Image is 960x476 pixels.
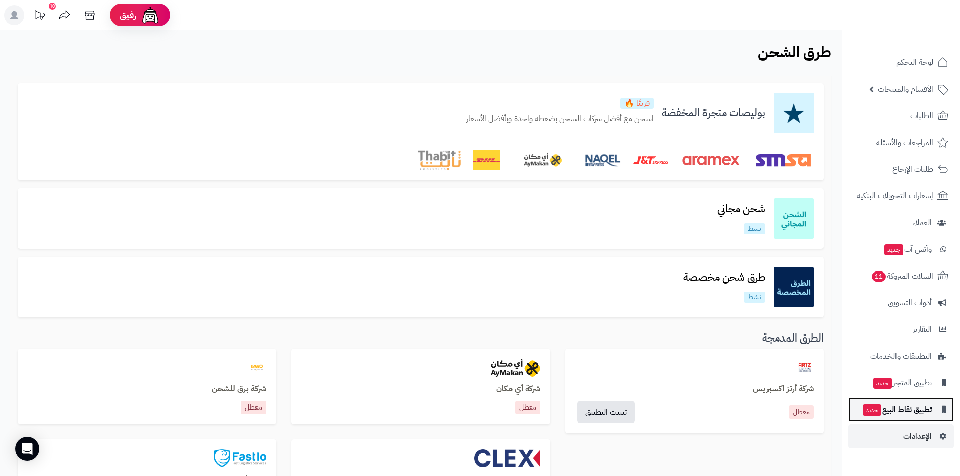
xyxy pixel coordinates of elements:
[214,449,266,467] img: fastlo
[878,82,933,96] span: الأقسام والمنتجات
[753,150,814,170] img: SMSA
[848,264,954,288] a: السلات المتروكة11
[913,322,932,336] span: التقارير
[681,150,741,170] img: Aramex
[575,385,814,394] a: شركة أرتز اكسبريس
[291,349,550,425] a: aymakanشركة أي مكانمعطل
[474,449,540,467] img: clex
[848,130,954,155] a: المراجعات والأسئلة
[848,237,954,261] a: وآتس آبجديد
[910,109,933,123] span: الطلبات
[241,401,266,414] p: معطل
[18,349,276,425] a: barqشركة برق للشحنمعطل
[744,292,765,303] p: نشط
[758,41,831,63] b: طرق الشحن
[466,113,654,125] p: اشحن مع أفضل شركات الشحن بضغطة واحدة وبأفضل الأسعار
[248,359,266,377] img: barq
[28,385,266,394] h3: شركة برق للشحن
[848,371,954,395] a: تطبيق المتجرجديد
[848,184,954,208] a: إشعارات التحويلات البنكية
[789,405,814,419] a: معطل
[301,385,540,394] h3: شركة أي مكان
[709,203,774,234] a: شحن مجانينشط
[903,429,932,443] span: الإعدادات
[872,376,932,390] span: تطبيق المتجر
[876,135,933,150] span: المراجعات والأسئلة
[884,244,903,255] span: جديد
[15,437,39,461] div: Open Intercom Messenger
[871,269,933,283] span: السلات المتروكة
[585,150,621,170] img: Naqel
[27,5,52,28] a: تحديثات المنصة
[848,424,954,448] a: الإعدادات
[857,189,933,203] span: إشعارات التحويلات البنكية
[848,317,954,342] a: التقارير
[888,296,932,310] span: أدوات التسويق
[18,332,824,344] h3: الطرق المدمجة
[675,271,774,302] a: طرق شحن مخصصةنشط
[848,157,954,181] a: طلبات الإرجاع
[418,150,461,170] img: Thabit
[744,223,765,234] p: نشط
[620,98,654,109] p: قريبًا 🔥
[848,344,954,368] a: التطبيقات والخدمات
[140,5,160,25] img: ai-face.png
[883,242,932,256] span: وآتس آب
[848,211,954,235] a: العملاء
[515,401,540,414] p: معطل
[873,378,892,389] span: جديد
[473,150,499,170] img: DHL
[870,349,932,363] span: التطبيقات والخدمات
[512,150,572,170] img: AyMakan
[912,216,932,230] span: العملاء
[577,401,635,423] a: تثبيت التطبيق
[709,203,774,215] h3: شحن مجاني
[848,291,954,315] a: أدوات التسويق
[872,271,886,282] span: 11
[863,404,881,416] span: جديد
[862,402,932,417] span: تطبيق نقاط البيع
[120,9,136,21] span: رفيق
[49,3,56,10] div: 10
[633,150,669,170] img: J&T Express
[891,28,950,49] img: logo-2.png
[848,104,954,128] a: الطلبات
[796,359,814,377] img: artzexpress
[848,397,954,422] a: تطبيق نقاط البيعجديد
[654,107,774,119] h3: بوليصات متجرة المخفضة
[675,271,774,283] h3: طرق شحن مخصصة
[491,359,540,377] img: aymakan
[575,359,814,377] a: artzexpress
[896,55,933,70] span: لوحة التحكم
[892,162,933,176] span: طلبات الإرجاع
[848,50,954,75] a: لوحة التحكم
